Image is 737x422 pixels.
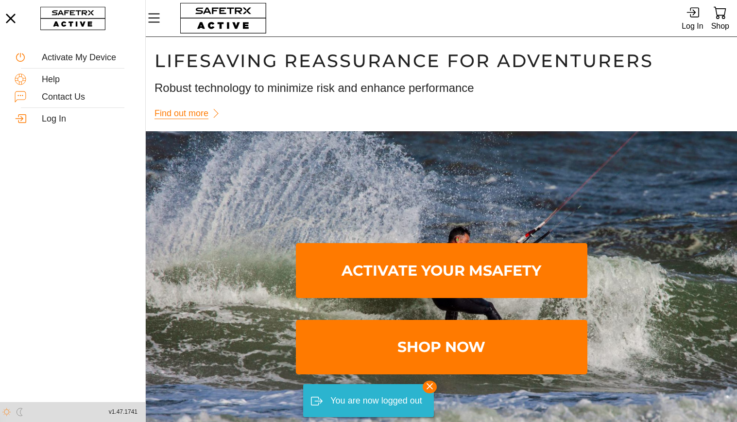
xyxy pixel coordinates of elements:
span: Find out more [154,106,208,121]
div: Log In [682,19,703,33]
a: Shop Now [296,320,587,375]
span: Activate Your MSafety [304,245,580,296]
h1: Lifesaving Reassurance For Adventurers [154,50,728,72]
button: Menu [146,8,170,28]
h3: Robust technology to minimize risk and enhance performance [154,80,728,96]
div: Log In [42,114,131,124]
a: Find out more [154,104,226,123]
img: ModeLight.svg [2,408,11,416]
button: v1.47.1741 [103,404,143,420]
div: Help [42,74,131,85]
div: You are now logged out [330,391,422,410]
div: Contact Us [42,92,131,103]
span: v1.47.1741 [109,407,137,417]
div: Shop [711,19,729,33]
span: Shop Now [304,322,580,373]
div: Activate My Device [42,53,131,63]
img: ModeDark.svg [16,408,24,416]
a: Activate Your MSafety [296,243,587,298]
img: ContactUs.svg [15,91,26,103]
img: Help.svg [15,73,26,85]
